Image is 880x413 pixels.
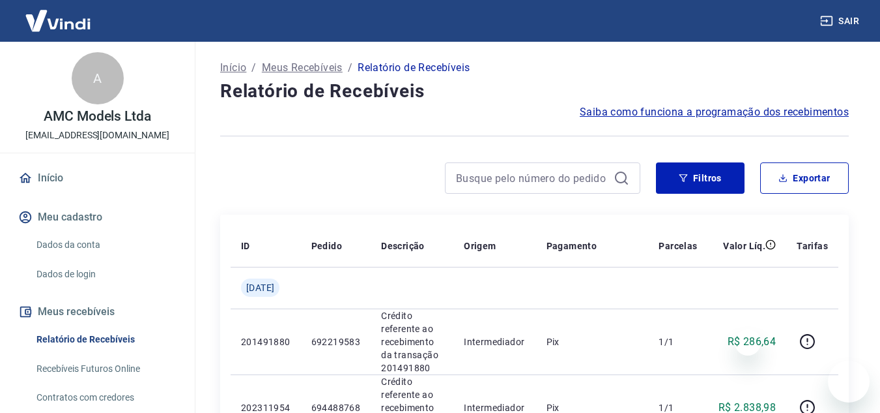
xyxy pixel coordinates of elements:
[348,60,352,76] p: /
[16,1,100,40] img: Vindi
[546,335,638,348] p: Pix
[381,239,425,252] p: Descrição
[464,239,496,252] p: Origem
[241,335,291,348] p: 201491880
[656,162,745,194] button: Filtros
[817,9,864,33] button: Sair
[456,168,608,188] input: Busque pelo número do pedido
[16,298,179,326] button: Meus recebíveis
[220,78,849,104] h4: Relatório de Recebíveis
[72,52,124,104] div: A
[659,239,697,252] p: Parcelas
[31,326,179,353] a: Relatório de Recebíveis
[546,239,597,252] p: Pagamento
[220,60,246,76] a: Início
[381,309,443,375] p: Crédito referente ao recebimento da transação 201491880
[735,329,761,356] iframe: Fechar mensagem
[251,60,256,76] p: /
[16,203,179,232] button: Meu cadastro
[31,232,179,258] a: Dados da conta
[464,335,525,348] p: Intermediador
[31,356,179,382] a: Recebíveis Futuros Online
[246,281,274,294] span: [DATE]
[580,104,849,120] a: Saiba como funciona a programação dos recebimentos
[723,239,765,252] p: Valor Líq.
[659,335,697,348] p: 1/1
[262,60,343,76] a: Meus Recebíveis
[25,129,169,142] p: [EMAIL_ADDRESS][DOMAIN_NAME]
[311,239,342,252] p: Pedido
[311,335,361,348] p: 692219583
[44,110,151,123] p: AMC Models Ltda
[760,162,849,194] button: Exportar
[16,164,179,192] a: Início
[241,239,250,252] p: ID
[358,60,470,76] p: Relatório de Recebíveis
[31,384,179,411] a: Contratos com credores
[828,361,870,403] iframe: Botão para abrir a janela de mensagens
[31,261,179,288] a: Dados de login
[797,239,828,252] p: Tarifas
[728,334,776,350] p: R$ 286,64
